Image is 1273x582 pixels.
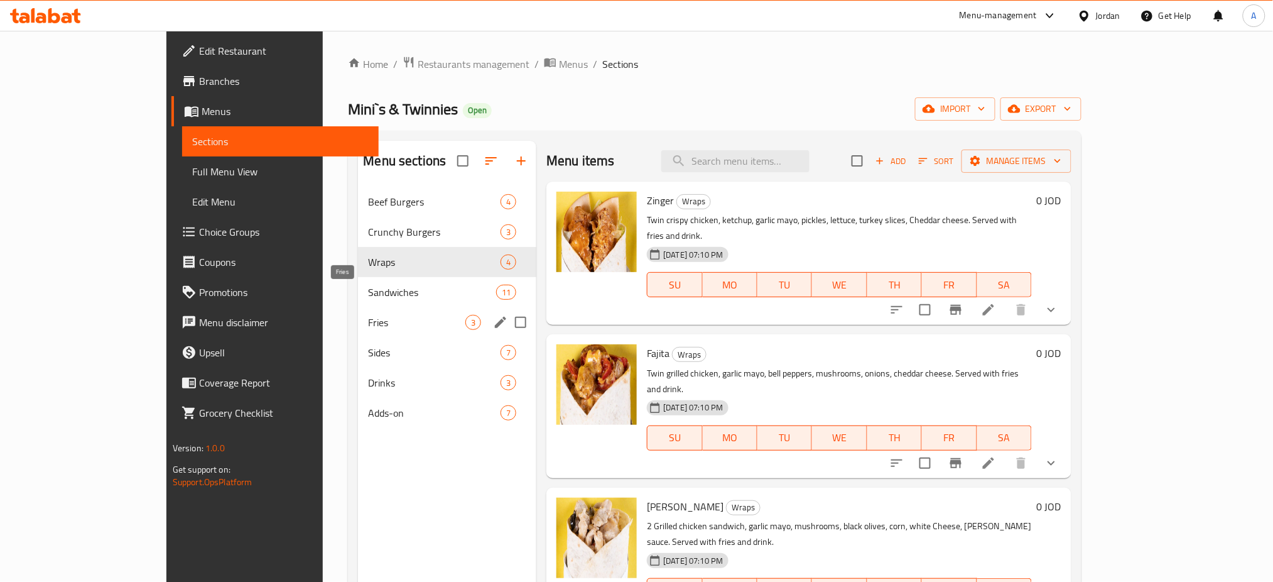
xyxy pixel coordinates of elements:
[368,345,501,360] span: Sides
[817,276,862,294] span: WE
[501,405,516,420] div: items
[497,287,516,299] span: 11
[653,429,697,447] span: SU
[982,276,1027,294] span: SA
[192,134,369,149] span: Sections
[393,57,398,72] li: /
[941,448,971,478] button: Branch-specific-item
[403,56,529,72] a: Restaurants management
[501,347,516,359] span: 7
[916,151,956,171] button: Sort
[708,429,752,447] span: MO
[199,405,369,420] span: Grocery Checklist
[368,405,501,420] div: Adds-on
[182,156,379,187] a: Full Menu View
[199,375,369,390] span: Coverage Report
[476,146,506,176] span: Sort sections
[368,224,501,239] div: Crunchy Burgers
[501,226,516,238] span: 3
[358,217,536,247] div: Crunchy Burgers3
[496,285,516,300] div: items
[501,224,516,239] div: items
[192,194,369,209] span: Edit Menu
[348,95,458,123] span: Mini`s & Twinnies
[1096,9,1120,23] div: Jordan
[658,402,728,414] span: [DATE] 07:10 PM
[941,295,971,325] button: Branch-specific-item
[358,307,536,338] div: Fries3edit
[171,36,379,66] a: Edit Restaurant
[925,101,985,117] span: import
[171,307,379,338] a: Menu disclaimer
[872,429,917,447] span: TH
[658,249,728,261] span: [DATE] 07:10 PM
[368,194,501,209] span: Beef Burgers
[358,182,536,433] nav: Menu sections
[358,368,536,398] div: Drinks3
[368,255,501,270] span: Wraps
[501,345,516,360] div: items
[199,43,369,58] span: Edit Restaurant
[867,426,922,451] button: TH
[593,57,597,72] li: /
[922,426,977,451] button: FR
[1006,295,1036,325] button: delete
[205,440,225,456] span: 1.0.0
[534,57,539,72] li: /
[757,426,812,451] button: TU
[982,429,1027,447] span: SA
[647,497,723,516] span: [PERSON_NAME]
[368,375,501,390] span: Drinks
[673,348,706,362] span: Wraps
[450,148,476,174] span: Select all sections
[703,426,757,451] button: MO
[501,196,516,208] span: 4
[199,255,369,270] span: Coupons
[872,276,917,294] span: TH
[358,247,536,277] div: Wraps4
[171,96,379,126] a: Menus
[171,277,379,307] a: Promotions
[358,277,536,307] div: Sandwiches11
[171,368,379,398] a: Coverage Report
[647,366,1032,397] p: Twin grilled chicken, garlic mayo, bell peppers, mushrooms, onions, cheddar cheese. Served with f...
[546,151,615,170] h2: Menu items
[171,398,379,428] a: Grocery Checklist
[912,297,938,323] span: Select to update
[501,407,516,419] span: 7
[870,151,911,171] button: Add
[358,187,536,217] div: Beef Burgers4
[817,429,862,447] span: WE
[977,426,1032,451] button: SA
[501,377,516,389] span: 3
[981,302,996,317] a: Edit menu item
[465,315,481,330] div: items
[171,66,379,96] a: Branches
[199,285,369,300] span: Promotions
[676,194,711,209] div: Wraps
[602,57,638,72] span: Sections
[812,426,867,451] button: WE
[1044,456,1059,471] svg: Show Choices
[199,315,369,330] span: Menu disclaimer
[757,272,812,297] button: TU
[919,154,953,168] span: Sort
[870,151,911,171] span: Add item
[556,192,637,272] img: Zinger
[703,272,757,297] button: MO
[708,276,752,294] span: MO
[1000,97,1081,121] button: export
[661,150,810,172] input: search
[463,105,492,116] span: Open
[348,56,1081,72] nav: breadcrumb
[556,498,637,578] img: Alfredo
[867,272,922,297] button: TH
[647,191,674,210] span: Zinger
[647,272,702,297] button: SU
[882,295,912,325] button: sort-choices
[418,57,529,72] span: Restaurants management
[647,344,669,363] span: Fajita
[1252,9,1257,23] span: A
[368,285,496,300] div: Sandwiches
